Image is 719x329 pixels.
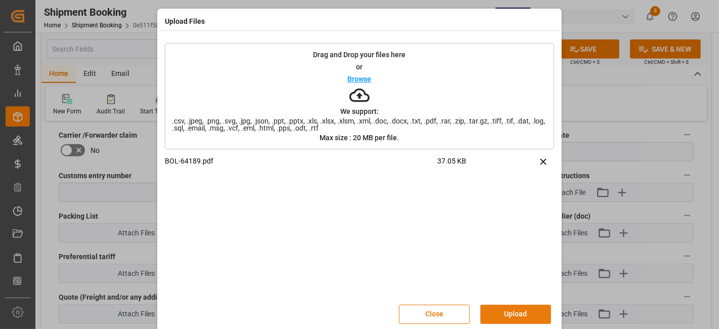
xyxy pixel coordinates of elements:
p: BOL-64189.pdf [165,156,437,167]
p: Drag and Drop your files here [313,51,406,58]
button: Upload [480,305,551,324]
h4: Upload Files [165,16,205,27]
p: Max size : 20 MB per file. [320,134,399,141]
button: Close [399,305,470,324]
span: 37.05 KB [437,156,506,174]
p: We support: [340,108,379,115]
span: .csv, .jpeg, .png, .svg, .jpg, .json, .ppt, .pptx, .xls, .xlsx, .xlsm, .xml, .doc, .docx, .txt, .... [165,117,554,132]
p: or [356,63,363,70]
div: Drag and Drop your files hereorBrowseWe support:.csv, .jpeg, .png, .svg, .jpg, .json, .ppt, .pptx... [165,43,554,149]
p: Browse [348,75,372,83]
